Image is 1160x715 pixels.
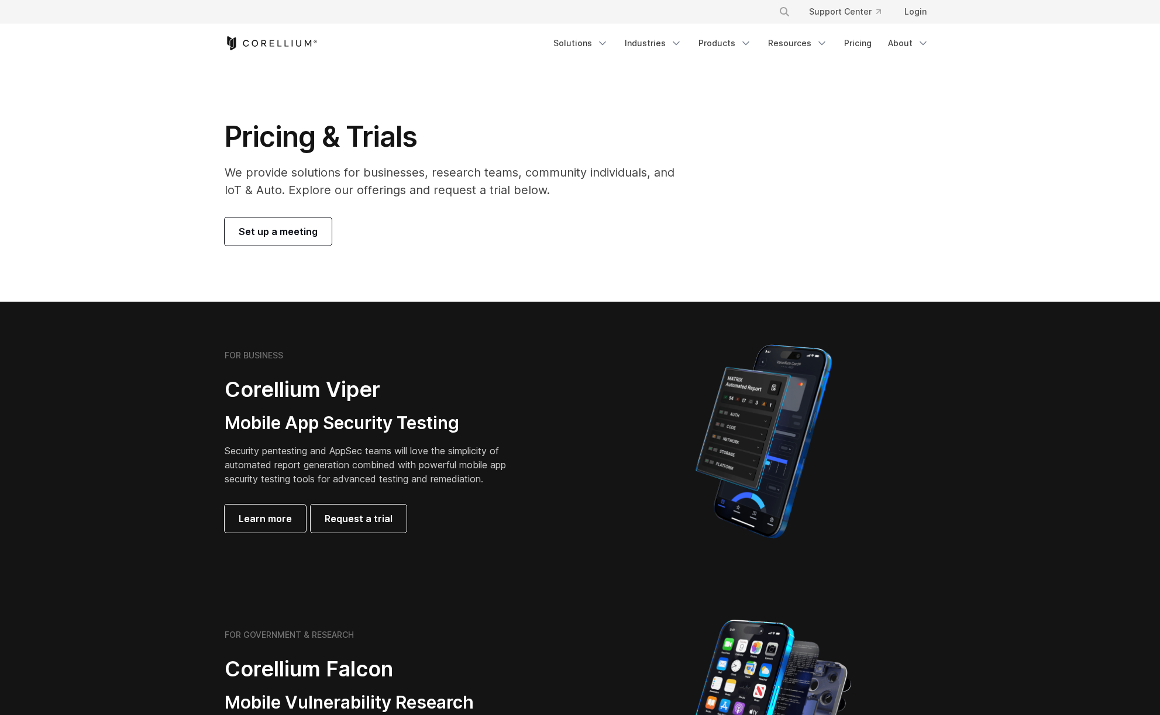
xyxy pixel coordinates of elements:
[225,377,524,403] h2: Corellium Viper
[239,224,318,239] span: Set up a meeting
[691,33,759,54] a: Products
[765,1,936,22] div: Navigation Menu
[311,505,407,533] a: Request a trial
[676,339,852,544] img: Corellium MATRIX automated report on iPhone showing app vulnerability test results across securit...
[774,1,795,22] button: Search
[225,164,691,199] p: We provide solutions for businesses, research teams, community individuals, and IoT & Auto. Explo...
[618,33,689,54] a: Industries
[225,692,552,714] h3: Mobile Vulnerability Research
[225,505,306,533] a: Learn more
[225,656,552,682] h2: Corellium Falcon
[761,33,835,54] a: Resources
[225,350,283,361] h6: FOR BUSINESS
[239,512,292,526] span: Learn more
[225,217,332,246] a: Set up a meeting
[546,33,936,54] div: Navigation Menu
[895,1,936,22] a: Login
[225,36,318,50] a: Corellium Home
[225,630,354,640] h6: FOR GOVERNMENT & RESEARCH
[546,33,615,54] a: Solutions
[325,512,393,526] span: Request a trial
[881,33,936,54] a: About
[837,33,879,54] a: Pricing
[800,1,890,22] a: Support Center
[225,412,524,434] h3: Mobile App Security Testing
[225,119,691,154] h1: Pricing & Trials
[225,444,524,486] p: Security pentesting and AppSec teams will love the simplicity of automated report generation comb...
